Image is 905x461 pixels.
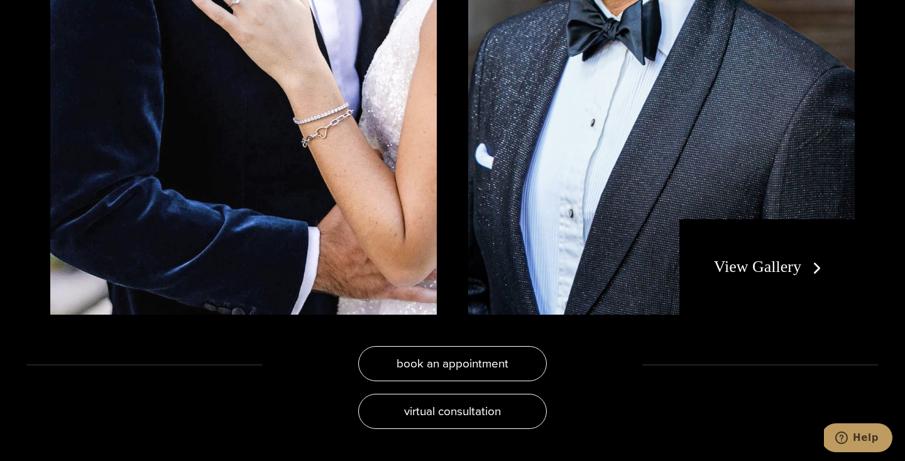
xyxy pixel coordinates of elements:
span: book an appointment [397,354,508,372]
a: book an appointment [358,346,547,381]
a: View Gallery [714,258,826,276]
iframe: Opens a widget where you can chat to one of our agents [824,423,892,455]
a: virtual consultation [358,394,547,429]
span: virtual consultation [404,402,501,420]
